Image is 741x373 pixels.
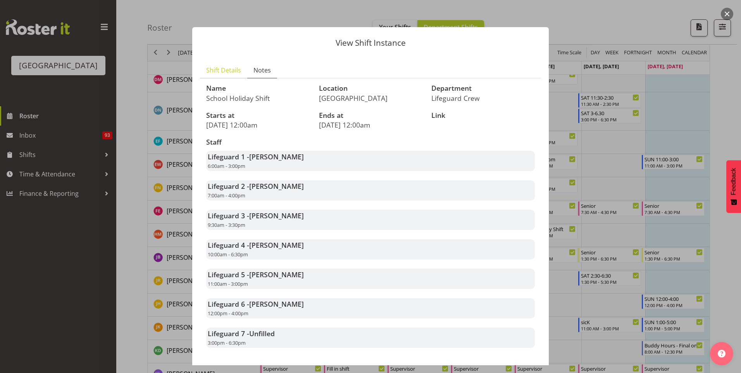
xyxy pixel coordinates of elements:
[718,350,725,357] img: help-xxl-2.png
[208,162,245,169] span: 6:00am - 3:00pm
[319,94,422,102] p: [GEOGRAPHIC_DATA]
[208,280,248,287] span: 11:00am - 3:00pm
[726,160,741,213] button: Feedback - Show survey
[431,85,535,92] h3: Department
[208,251,248,258] span: 10:00am - 6:30pm
[249,181,304,191] span: [PERSON_NAME]
[208,192,245,199] span: 7:00am - 4:00pm
[208,270,304,279] strong: Lifeguard 5 -
[208,181,304,191] strong: Lifeguard 2 -
[206,112,310,119] h3: Starts at
[208,299,304,309] strong: Lifeguard 6 -
[206,121,310,129] p: [DATE] 12:00am
[206,94,310,102] p: School Holiday Shift
[208,339,246,346] span: 3:00pm - 6:30pm
[200,39,541,47] p: View Shift Instance
[319,121,422,129] p: [DATE] 12:00am
[249,152,304,161] span: [PERSON_NAME]
[431,112,535,119] h3: Link
[249,299,304,309] span: [PERSON_NAME]
[319,112,422,119] h3: Ends at
[208,240,304,250] strong: Lifeguard 4 -
[253,66,271,75] span: Notes
[208,221,245,228] span: 9:30am - 3:30pm
[208,310,248,317] span: 12:00pm - 4:00pm
[249,329,275,338] span: Unfilled
[730,168,737,195] span: Feedback
[208,152,304,161] strong: Lifeguard 1 -
[208,329,275,338] strong: Lifeguard 7 -
[431,94,535,102] p: Lifeguard Crew
[249,270,304,279] span: [PERSON_NAME]
[206,138,535,146] h3: Staff
[206,85,310,92] h3: Name
[206,66,241,75] span: Shift Details
[208,211,304,220] strong: Lifeguard 3 -
[249,211,304,220] span: [PERSON_NAME]
[319,85,422,92] h3: Location
[249,240,304,250] span: [PERSON_NAME]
